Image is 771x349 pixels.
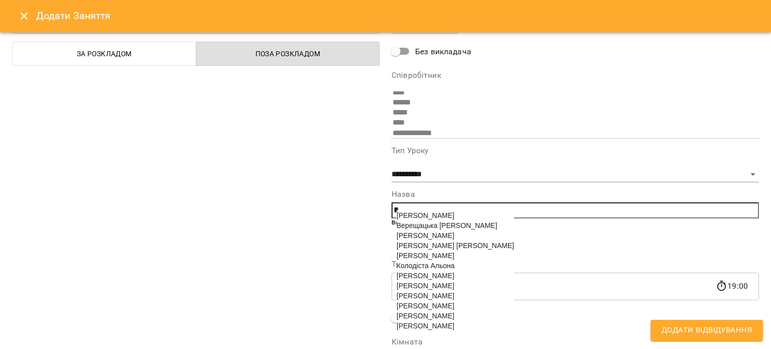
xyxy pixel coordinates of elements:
[651,320,763,341] button: Додати Відвідування
[412,238,759,248] li: Додати всіх клієнтів з тегом #
[12,42,196,66] button: За розкладом
[397,272,454,280] span: [PERSON_NAME]
[397,262,455,270] span: Колодіста Альона
[392,338,759,346] label: Кімната
[392,260,759,268] label: Тривалість уроку(в хвилинах)
[415,46,471,58] span: Без викладача
[12,4,36,28] button: Close
[412,227,759,238] li: Додати клієнта через @ або +
[397,302,454,310] span: [PERSON_NAME]
[397,312,454,320] span: [PERSON_NAME]
[397,282,454,290] span: [PERSON_NAME]
[392,71,759,79] label: Співробітник
[662,324,752,337] span: Додати Відвідування
[397,221,497,229] span: Верещацька [PERSON_NAME]
[392,190,759,198] label: Назва
[397,211,454,219] span: [PERSON_NAME]
[397,292,454,300] span: [PERSON_NAME]
[397,231,454,240] span: [PERSON_NAME]
[397,242,514,250] span: [PERSON_NAME] [PERSON_NAME]
[397,322,454,330] span: [PERSON_NAME]
[196,42,380,66] button: Поза розкладом
[36,8,759,24] h6: Додати Заняття
[392,147,759,155] label: Тип Уроку
[202,48,374,60] span: Поза розкладом
[19,48,190,60] span: За розкладом
[392,219,486,226] b: Використовуйте @ + або # щоб
[397,252,454,260] span: [PERSON_NAME]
